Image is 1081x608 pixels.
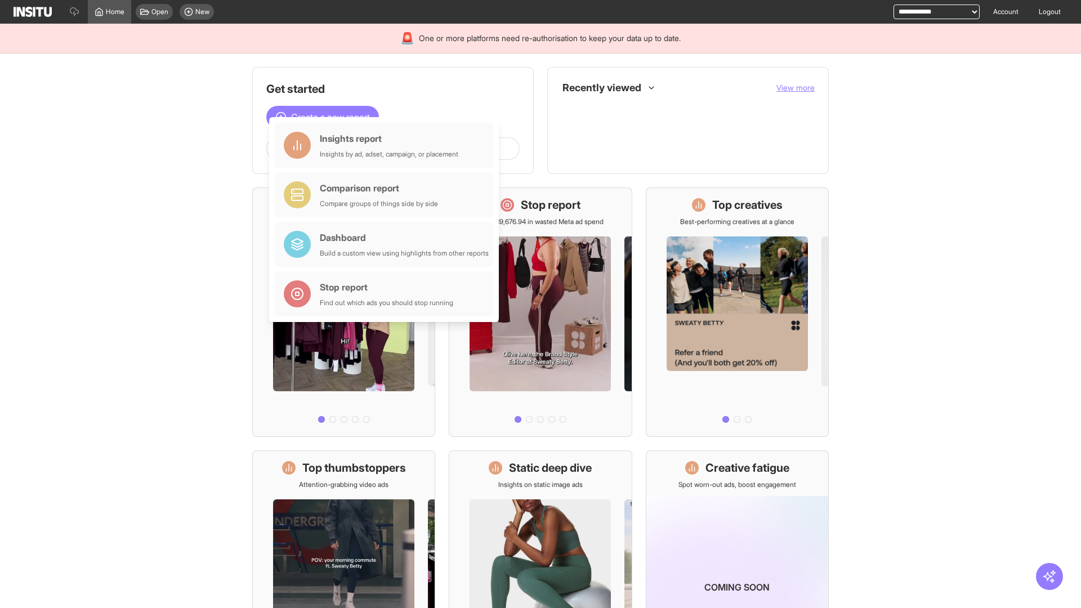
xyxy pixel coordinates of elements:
p: Insights on static image ads [498,480,583,489]
span: Create a new report [291,110,370,124]
span: New [195,7,209,16]
div: Dashboard [320,231,489,244]
h1: Static deep dive [509,460,592,476]
div: Insights report [320,132,458,145]
h1: Top thumbstoppers [302,460,406,476]
span: One or more platforms need re-authorisation to keep your data up to date. [419,33,681,44]
p: Attention-grabbing video ads [299,480,388,489]
p: Save £19,676.94 in wasted Meta ad spend [477,217,604,226]
a: Top creativesBest-performing creatives at a glance [646,187,829,437]
div: Compare groups of things side by side [320,199,438,208]
span: Home [106,7,124,16]
div: Find out which ads you should stop running [320,298,453,307]
button: Create a new report [266,106,379,128]
button: View more [776,82,815,93]
h1: Stop report [521,197,580,213]
div: Comparison report [320,181,438,195]
span: Open [151,7,168,16]
div: 🚨 [400,30,414,46]
h1: Top creatives [712,197,783,213]
span: View more [776,83,815,92]
h1: Get started [266,81,520,97]
a: What's live nowSee all active ads instantly [252,187,435,437]
div: Build a custom view using highlights from other reports [320,249,489,258]
p: Best-performing creatives at a glance [680,217,794,226]
div: Stop report [320,280,453,294]
a: Stop reportSave £19,676.94 in wasted Meta ad spend [449,187,632,437]
div: Insights by ad, adset, campaign, or placement [320,150,458,159]
img: Logo [14,7,52,17]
